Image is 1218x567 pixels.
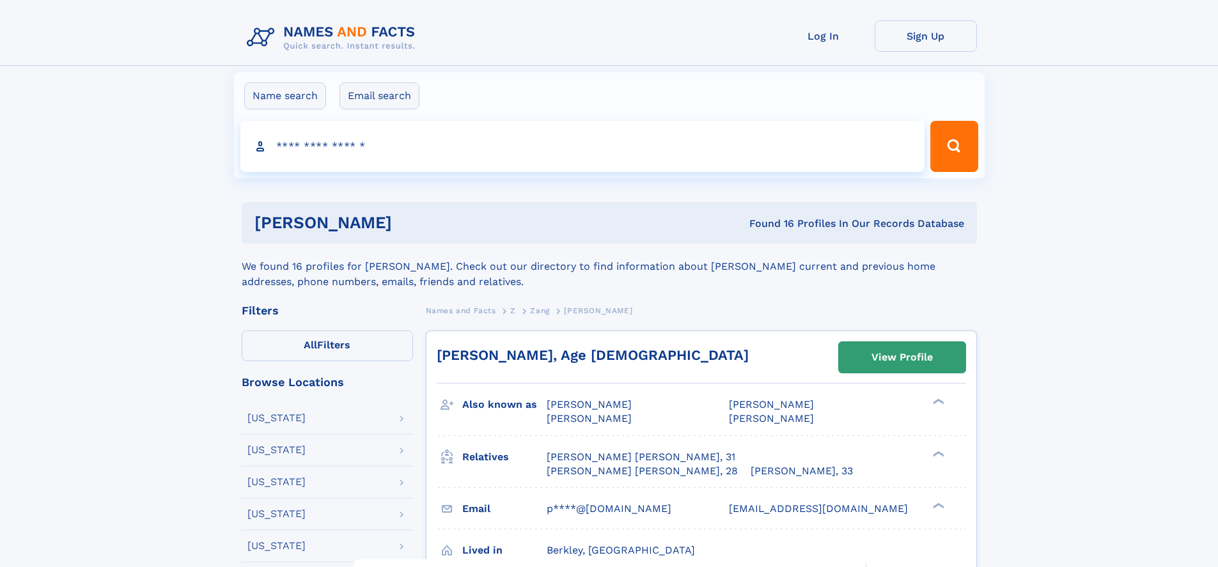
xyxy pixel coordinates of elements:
a: Sign Up [875,20,977,52]
img: Logo Names and Facts [242,20,426,55]
span: [PERSON_NAME] [564,306,632,315]
h3: Relatives [462,446,547,468]
a: Zang [530,302,549,318]
div: [US_STATE] [247,541,306,551]
a: [PERSON_NAME], 33 [751,464,853,478]
span: [PERSON_NAME] [729,412,814,424]
h3: Also known as [462,394,547,416]
div: [US_STATE] [247,445,306,455]
a: View Profile [839,342,965,373]
div: [US_STATE] [247,509,306,519]
label: Name search [244,82,326,109]
div: ❯ [930,449,945,458]
div: ❯ [930,398,945,406]
div: ❯ [930,501,945,509]
div: Found 16 Profiles In Our Records Database [570,217,964,231]
div: [US_STATE] [247,477,306,487]
h3: Lived in [462,540,547,561]
a: [PERSON_NAME] [PERSON_NAME], 28 [547,464,738,478]
span: [PERSON_NAME] [547,398,632,410]
a: [PERSON_NAME], Age [DEMOGRAPHIC_DATA] [437,347,749,363]
a: [PERSON_NAME] [PERSON_NAME], 31 [547,450,735,464]
button: Search Button [930,121,978,172]
div: [US_STATE] [247,413,306,423]
div: Browse Locations [242,377,413,388]
a: Names and Facts [426,302,496,318]
span: [PERSON_NAME] [547,412,632,424]
span: Z [510,306,516,315]
div: Filters [242,305,413,316]
label: Email search [340,82,419,109]
span: All [304,339,317,351]
input: search input [240,121,925,172]
h3: Email [462,498,547,520]
span: [EMAIL_ADDRESS][DOMAIN_NAME] [729,502,908,515]
div: We found 16 profiles for [PERSON_NAME]. Check out our directory to find information about [PERSON... [242,244,977,290]
span: [PERSON_NAME] [729,398,814,410]
span: Berkley, [GEOGRAPHIC_DATA] [547,544,695,556]
h1: [PERSON_NAME] [254,215,571,231]
div: View Profile [871,343,933,372]
a: Log In [772,20,875,52]
a: Z [510,302,516,318]
span: Zang [530,306,549,315]
label: Filters [242,330,413,361]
